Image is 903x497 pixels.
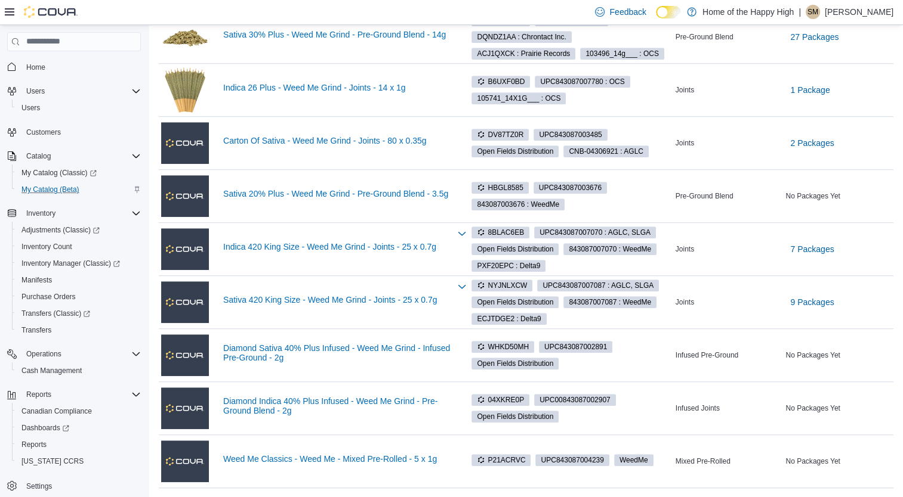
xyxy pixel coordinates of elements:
button: Inventory [2,205,146,222]
span: Transfers [17,323,141,337]
button: Catalog [21,149,56,163]
span: HBGL8585 [477,182,523,193]
span: Canadian Compliance [21,406,92,416]
span: WHKD50MH [477,341,529,352]
span: Inventory Count [17,240,141,254]
span: UPC 843087003485 [539,129,602,140]
span: Catalog [26,151,51,161]
span: Home [21,60,141,74]
a: Home [21,60,50,74]
span: UPC843087007070 : AGLC, SLGA [534,226,656,238]
a: Inventory Manager (Classic) [17,256,125,271]
button: Canadian Compliance [12,403,146,420]
button: Catalog [2,148,146,164]
span: UPC00843087002907 [534,394,616,406]
a: My Catalog (Classic) [17,166,101,180]
span: ECJTDGE2 : Delta9 [471,313,546,325]
img: Sativa 30% Plus - Weed Me Grind - Pre-Ground Blend - 14g [161,13,209,61]
button: Settings [2,477,146,494]
button: Customers [2,123,146,141]
a: Inventory Manager (Classic) [12,255,146,272]
a: Purchase Orders [17,290,81,304]
span: Customers [26,128,61,137]
button: Operations [21,347,66,361]
span: DQNDZ1AA : Chrontact Inc. [471,31,571,43]
span: PXF20EPC : Delta9 [477,260,540,271]
img: Diamond Indica 40% Plus Infused - Weed Me Grind - Pre-Ground Blend - 2g [161,387,209,429]
span: DV87TZ0R [477,129,523,140]
span: NYJNLXCW [477,280,527,291]
span: 103496_14g___ : OCS [585,48,659,59]
a: Sativa 30% Plus - Weed Me Grind - Pre-Ground Blend - 14g [223,30,450,39]
span: ECJTDGE2 : Delta9 [477,313,541,324]
button: 1 Package [785,78,834,102]
button: Reports [2,386,146,403]
span: Washington CCRS [17,454,141,468]
span: UPC 843087003676 [539,182,602,193]
span: Users [17,101,141,115]
a: Transfers (Classic) [12,305,146,322]
div: Stephen MacInnis [806,5,820,19]
p: Home of the Happy High [702,5,794,19]
button: Transfers [12,322,146,338]
span: Purchase Orders [17,290,141,304]
span: Transfers (Classic) [21,309,90,318]
span: Home [26,63,45,72]
span: Canadian Compliance [17,404,141,418]
div: Mixed Pre-Rolled [673,454,784,468]
a: Indica 420 King Size - Weed Me Grind - Joints - 25 x 0.7g [223,242,450,251]
span: Users [21,103,40,113]
span: Customers [21,125,141,139]
div: Pre-Ground Blend [673,30,784,44]
img: Indica 420 King Size - Weed Me Grind - Joints - 25 x 0.7g [161,228,209,270]
a: Canadian Compliance [17,404,97,418]
span: Open Fields Distribution [477,358,553,369]
button: 2 Packages [785,131,839,155]
a: Cash Management [17,364,87,378]
span: My Catalog (Classic) [21,168,97,178]
span: My Catalog (Beta) [21,185,79,194]
img: Carton Of Sativa - Weed Me Grind - Joints - 80 x 0.35g [161,122,209,164]
span: Manifests [21,275,52,285]
span: Inventory [26,209,56,218]
a: Inventory Count [17,240,77,254]
button: My Catalog (Beta) [12,181,146,198]
span: ACJ1QXCK : Prairie Records [477,48,570,59]
span: Reports [26,390,51,399]
span: B6UXF0BD [471,76,530,88]
span: Cash Management [21,366,82,375]
img: Indica 26 Plus - Weed Me Grind - Joints - 14 x 1g [161,66,209,114]
span: UPC 843087004239 [541,455,603,465]
span: PXF20EPC : Delta9 [471,260,546,272]
span: Reports [21,440,47,449]
span: UPC 843087007780 : OCS [540,76,624,87]
button: Manifests [12,272,146,288]
span: Open Fields Distribution [477,146,553,157]
span: 27 Packages [790,31,839,43]
a: [US_STATE] CCRS [17,454,88,468]
span: Open Fields Distribution [477,297,553,307]
span: Operations [21,347,141,361]
button: 27 Packages [785,25,843,49]
div: Infused Joints [673,401,784,415]
span: Settings [21,478,141,493]
a: My Catalog (Beta) [17,182,84,197]
button: Reports [21,387,56,402]
span: UPC 843087002891 [544,341,607,352]
span: Inventory Manager (Classic) [17,256,141,271]
div: No Packages Yet [783,189,893,203]
span: Manifests [17,273,141,287]
span: 843087007070 : WeedMe [569,244,651,254]
span: 1 Package [790,84,830,96]
div: No Packages Yet [783,401,893,415]
span: Open Fields Distribution [471,243,559,255]
span: UPC843087003485 [534,129,607,141]
a: Customers [21,125,66,139]
span: My Catalog (Beta) [17,182,141,197]
a: Adjustments (Classic) [12,222,146,238]
span: 105741_14X1G___ : OCS [471,92,566,104]
span: Inventory Count [21,242,72,251]
span: ACJ1QXCK : Prairie Records [471,48,575,60]
span: Operations [26,349,61,359]
div: Joints [673,136,784,150]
